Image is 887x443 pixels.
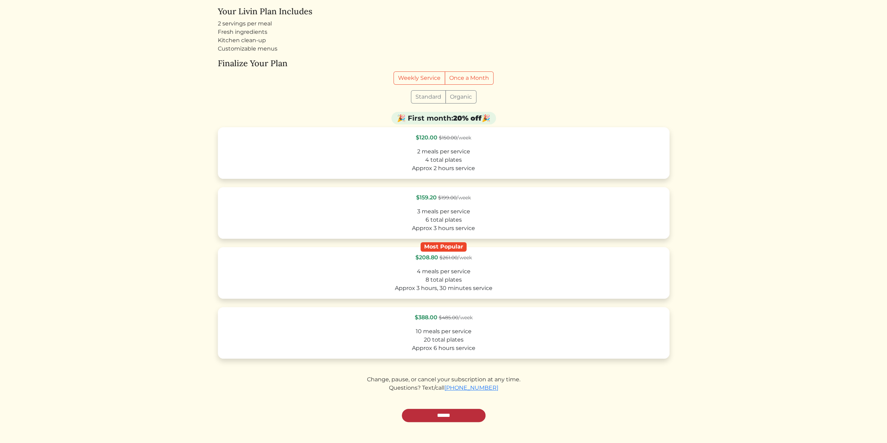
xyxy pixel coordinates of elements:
label: Organic [445,90,476,104]
span: /week [438,194,471,201]
span: $120.00 [416,134,437,141]
li: Kitchen clean-up [218,36,670,45]
span: /week [439,314,473,321]
label: Weekly Service [393,71,445,85]
div: 6 total plates [224,216,663,224]
div: Most Popular [420,242,467,252]
label: Standard [411,90,446,104]
li: Customizable menus [218,45,670,53]
div: Approx 6 hours service [224,344,663,352]
s: $199.00 [438,194,457,201]
strong: 20% off [453,114,482,122]
a: [PHONE_NUMBER] [444,384,498,391]
div: Approx 3 hours, 30 minutes service [224,284,663,292]
div: 10 meals per service [224,327,663,336]
div: 8 total plates [224,276,663,284]
div: 2 meals per service [224,147,663,156]
div: Approx 3 hours service [224,224,663,232]
span: /week [439,135,471,141]
s: $150.00 [439,135,457,141]
s: $485.00 [439,314,458,321]
div: 3 meals per service [224,207,663,216]
div: Approx 2 hours service [224,164,663,173]
div: Change, pause, or cancel your subscription at any time. [218,375,670,384]
s: $261.00 [439,254,458,261]
div: Grocery type [411,90,476,104]
h4: Finalize Your Plan [218,59,670,69]
div: 🎉 First month: 🎉 [391,112,496,124]
div: Questions? Text/call [218,384,670,392]
span: $388.00 [415,314,437,321]
span: $159.20 [416,194,437,201]
div: 20 total plates [224,336,663,344]
div: 4 meals per service [224,267,663,276]
label: Once a Month [445,71,494,85]
li: 2 servings per meal [218,20,670,28]
div: Billing frequency [393,71,494,85]
span: $208.80 [415,254,438,261]
h4: Your Livin Plan Includes [218,7,670,17]
div: 4 total plates [224,156,663,164]
span: /week [439,254,472,261]
li: Fresh ingredients [218,28,670,36]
